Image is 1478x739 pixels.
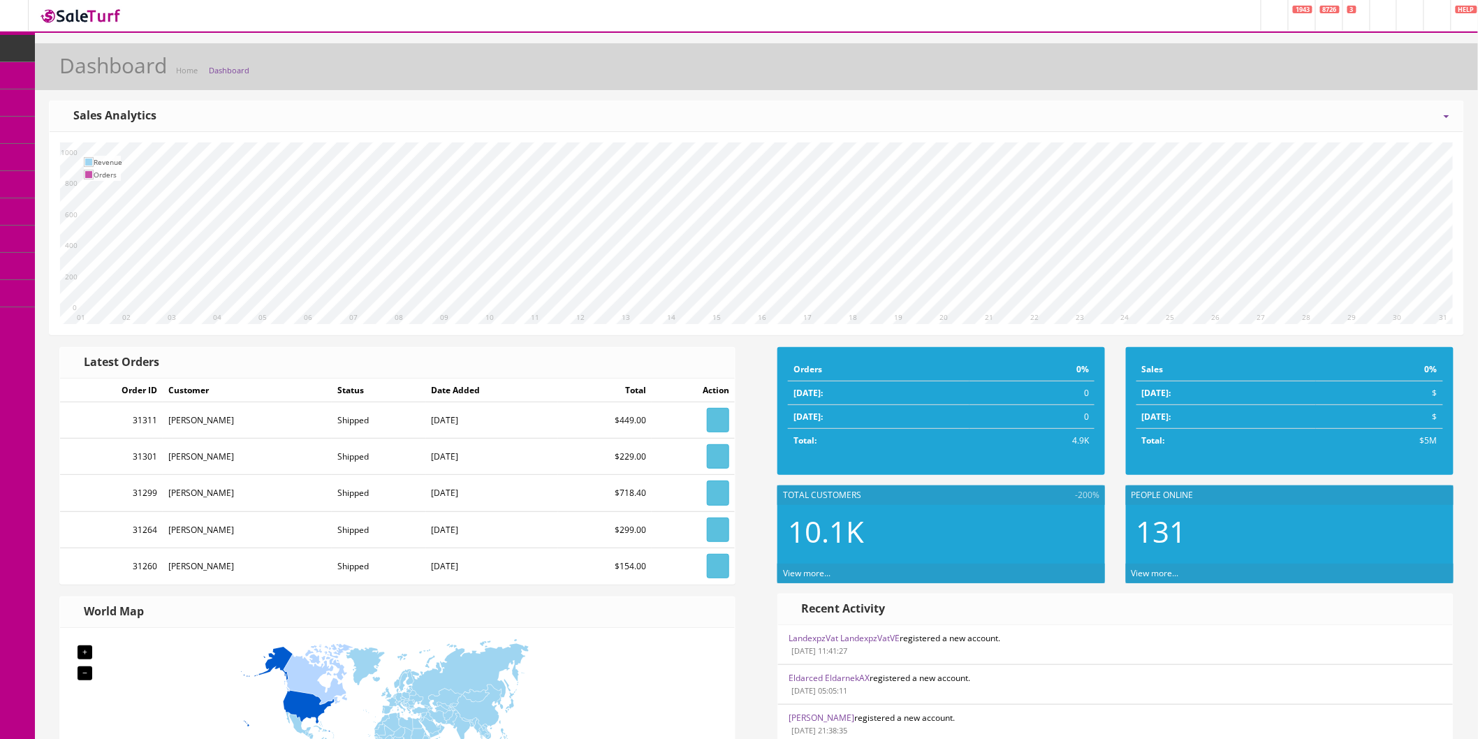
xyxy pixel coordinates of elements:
h3: Recent Activity [792,603,886,615]
td: $ [1316,405,1443,429]
td: $154.00 [558,548,652,584]
td: [PERSON_NAME] [163,511,332,548]
h2: 131 [1136,515,1443,548]
strong: [DATE]: [1142,411,1171,423]
td: Order ID [60,379,163,402]
td: [PERSON_NAME] [163,548,332,584]
li: registered a new account. [778,625,1453,665]
a: LandexpzVat LandexpzVatVE [789,632,900,644]
td: 4.9K [970,429,1095,453]
small: [DATE] 11:41:27 [789,645,847,656]
td: $229.00 [558,439,652,475]
a: View more... [783,567,831,579]
h3: Latest Orders [74,356,159,369]
span: 8726 [1320,6,1340,13]
a: Home [176,65,198,75]
td: $299.00 [558,511,652,548]
span: HELP [1456,6,1477,13]
span: 3 [1347,6,1356,13]
td: Total [558,379,652,402]
td: [DATE] [426,548,558,584]
td: 31311 [60,402,163,439]
a: Eldarced EldarnekAX [789,672,870,684]
td: 0% [970,358,1095,381]
td: 31260 [60,548,163,584]
td: [DATE] [426,402,558,439]
td: [PERSON_NAME] [163,439,332,475]
td: $ [1316,381,1443,405]
td: 31301 [60,439,163,475]
td: 0 [970,381,1095,405]
h2: 10.1K [788,515,1095,548]
td: Revenue [94,156,122,168]
td: Action [652,379,735,402]
a: View more... [1132,567,1179,579]
td: [PERSON_NAME] [163,475,332,511]
td: $5M [1316,429,1443,453]
div: Total Customers [777,485,1105,505]
li: registered a new account. [778,664,1453,705]
strong: Total: [793,434,817,446]
td: [PERSON_NAME] [163,402,332,439]
td: 31264 [60,511,163,548]
td: Shipped [332,475,425,511]
div: People Online [1126,485,1454,505]
strong: Total: [1142,434,1165,446]
td: [DATE] [426,475,558,511]
td: Orders [94,168,122,181]
td: Status [332,379,425,402]
span: 1943 [1293,6,1312,13]
h1: Dashboard [59,54,167,77]
h3: World Map [74,606,144,618]
td: 0 [970,405,1095,429]
a: [PERSON_NAME] [789,712,854,724]
td: Shipped [332,439,425,475]
img: SaleTurf [39,6,123,25]
td: [DATE] [426,439,558,475]
td: Date Added [426,379,558,402]
strong: [DATE]: [793,411,823,423]
a: Dashboard [209,65,249,75]
td: Shipped [332,548,425,584]
small: [DATE] 05:05:11 [789,685,847,696]
td: 0% [1316,358,1443,381]
td: Sales [1136,358,1316,381]
td: Shipped [332,511,425,548]
td: $718.40 [558,475,652,511]
td: Orders [788,358,970,381]
small: [DATE] 21:38:35 [789,725,847,736]
strong: [DATE]: [793,387,823,399]
span: -200% [1072,489,1099,502]
td: Customer [163,379,332,402]
td: 31299 [60,475,163,511]
strong: [DATE]: [1142,387,1171,399]
td: $449.00 [558,402,652,439]
div: − [78,666,92,680]
td: [DATE] [426,511,558,548]
td: Shipped [332,402,425,439]
div: + [78,645,92,659]
h3: Sales Analytics [64,110,156,122]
